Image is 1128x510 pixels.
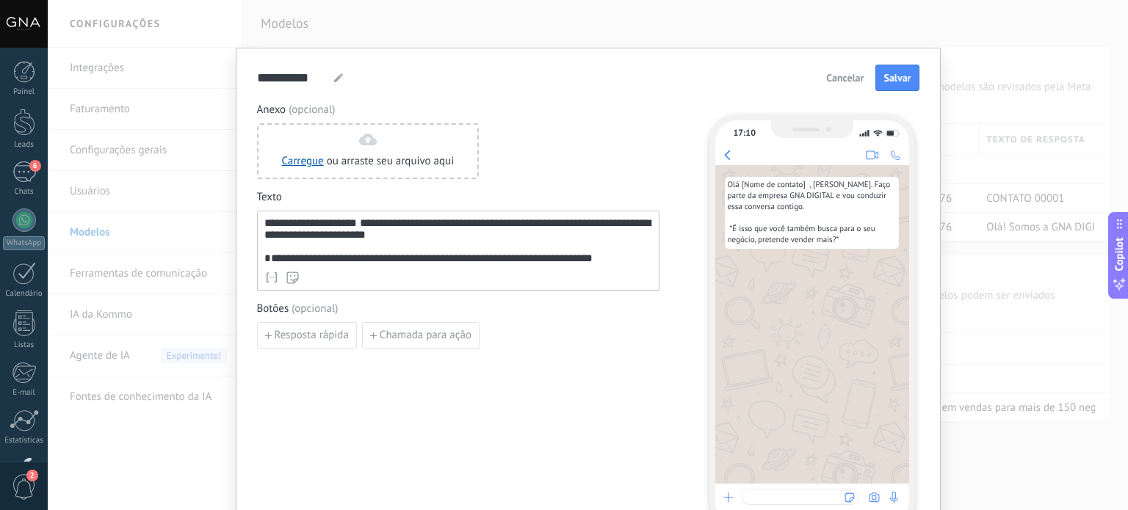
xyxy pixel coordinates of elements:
[734,128,756,139] div: 17:10
[3,87,46,97] div: Painel
[3,388,46,398] div: E-mail
[257,322,357,349] button: Resposta rápida
[3,436,46,445] div: Estatísticas
[29,160,41,172] span: 6
[875,65,919,91] button: Salvar
[282,154,324,168] a: Carregue
[826,73,864,83] span: Cancelar
[289,103,335,117] span: (opcional)
[362,322,480,349] button: Chamada para ação
[380,330,471,340] span: Chamada para ação
[3,340,46,350] div: Listas
[327,154,455,169] span: ou arraste seu arquivo aqui
[1112,237,1127,271] span: Copilot
[3,289,46,299] div: Calendário
[3,140,46,150] div: Leads
[26,470,38,481] span: 2
[3,187,46,197] div: Chats
[257,302,339,316] span: Botões
[728,180,896,246] span: Olá [Nome de contato] , [PERSON_NAME]. Faço parte da empresa GNA DIGITAL e vou conduzir essa conv...
[820,67,870,89] button: Cancelar
[3,236,45,250] div: WhatsApp
[257,190,282,205] span: Texto
[292,302,338,316] span: (opcional)
[883,73,911,83] span: Salvar
[275,330,349,340] span: Resposta rápida
[257,103,336,117] span: Anexo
